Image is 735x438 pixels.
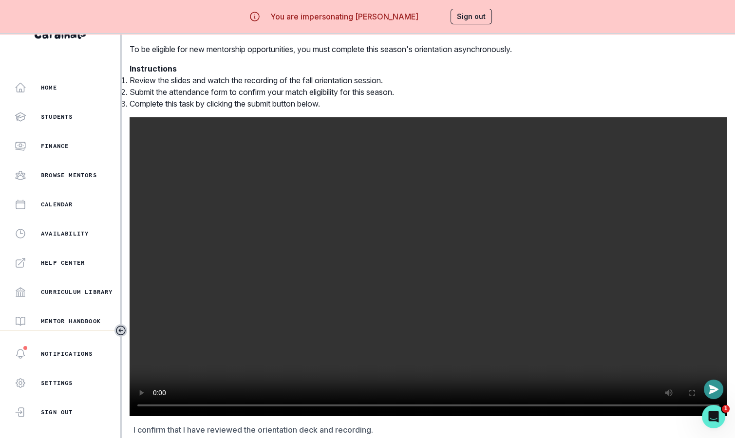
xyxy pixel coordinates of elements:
p: Notifications [41,350,93,358]
p: Calendar [41,201,73,208]
p: Availability [41,230,89,237]
p: To be eligible for new mentorship opportunities, you must complete this season's orientation asyn... [130,43,727,55]
span: I confirm that I have reviewed the orientation deck and recording. [133,424,373,436]
button: Open or close messaging widget [704,380,723,399]
li: Submit the to confirm your match eligibility for this season. [130,86,727,98]
a: slides [171,75,190,85]
p: Browse Mentors [41,171,97,179]
p: Curriculum Library [41,288,113,296]
p: Home [41,84,57,91]
a: attendance form [169,87,227,97]
button: Sign out [451,9,492,24]
p: Mentor Handbook [41,317,101,325]
iframe: Intercom live chat [702,405,725,428]
li: Review the and watch the recording of the fall orientation session. [130,74,727,86]
p: Settings [41,379,73,387]
span: 1 [722,405,730,413]
button: Toggle sidebar [114,324,127,337]
p: Students [41,113,73,121]
p: You are impersonating [PERSON_NAME] [270,11,418,22]
p: Instructions [130,63,727,74]
p: Sign Out [41,408,73,416]
p: Finance [41,142,69,150]
p: Help Center [41,259,85,267]
li: Complete this task by clicking the submit button below. [130,98,727,109]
